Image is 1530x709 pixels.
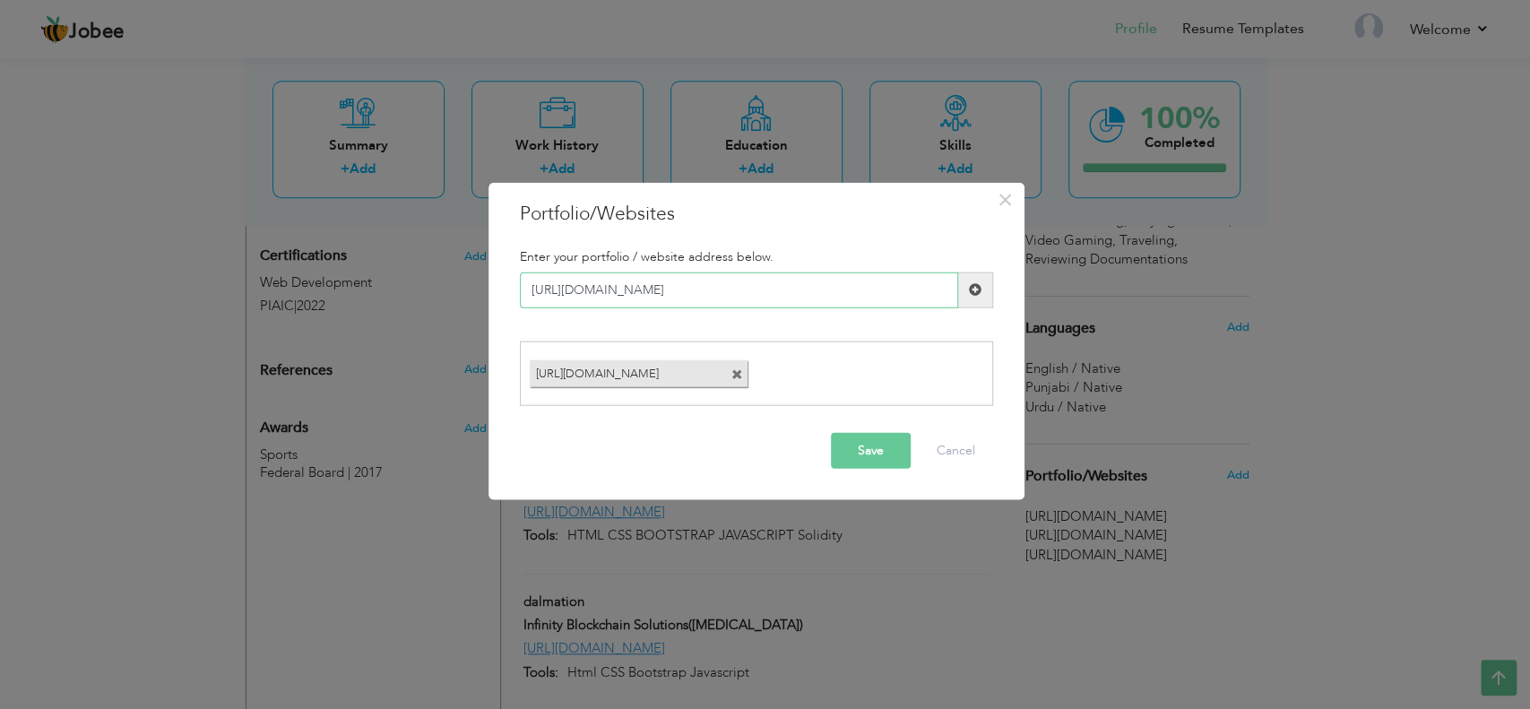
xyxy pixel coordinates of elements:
h5: Enter your portfolio / website address below. [520,249,993,263]
span: × [998,183,1013,215]
h3: Portfolio/Websites [520,200,993,227]
button: Cancel [919,433,993,469]
a: [URL][DOMAIN_NAME] [530,360,715,383]
button: Close [991,185,1020,213]
button: Save [831,433,911,469]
